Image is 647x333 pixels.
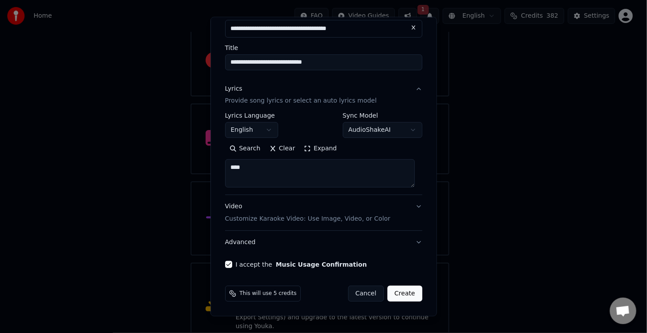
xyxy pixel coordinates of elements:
div: LyricsProvide song lyrics or select an auto lyrics model [225,113,422,195]
button: VideoCustomize Karaoke Video: Use Image, Video, or Color [225,195,422,231]
div: Lyrics [225,84,242,93]
button: Create [387,286,422,302]
label: Lyrics Language [225,113,278,119]
button: Advanced [225,231,422,254]
label: Title [225,45,422,51]
span: This will use 5 credits [240,291,297,298]
button: Cancel [348,286,384,302]
button: Expand [299,142,341,156]
button: Clear [265,142,300,156]
button: Search [225,142,265,156]
label: Sync Model [343,113,422,119]
p: Provide song lyrics or select an auto lyrics model [225,97,377,106]
p: Customize Karaoke Video: Use Image, Video, or Color [225,215,390,224]
label: I accept the [236,262,367,268]
button: I accept the [276,262,367,268]
div: Video [225,203,390,224]
button: LyricsProvide song lyrics or select an auto lyrics model [225,77,422,113]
